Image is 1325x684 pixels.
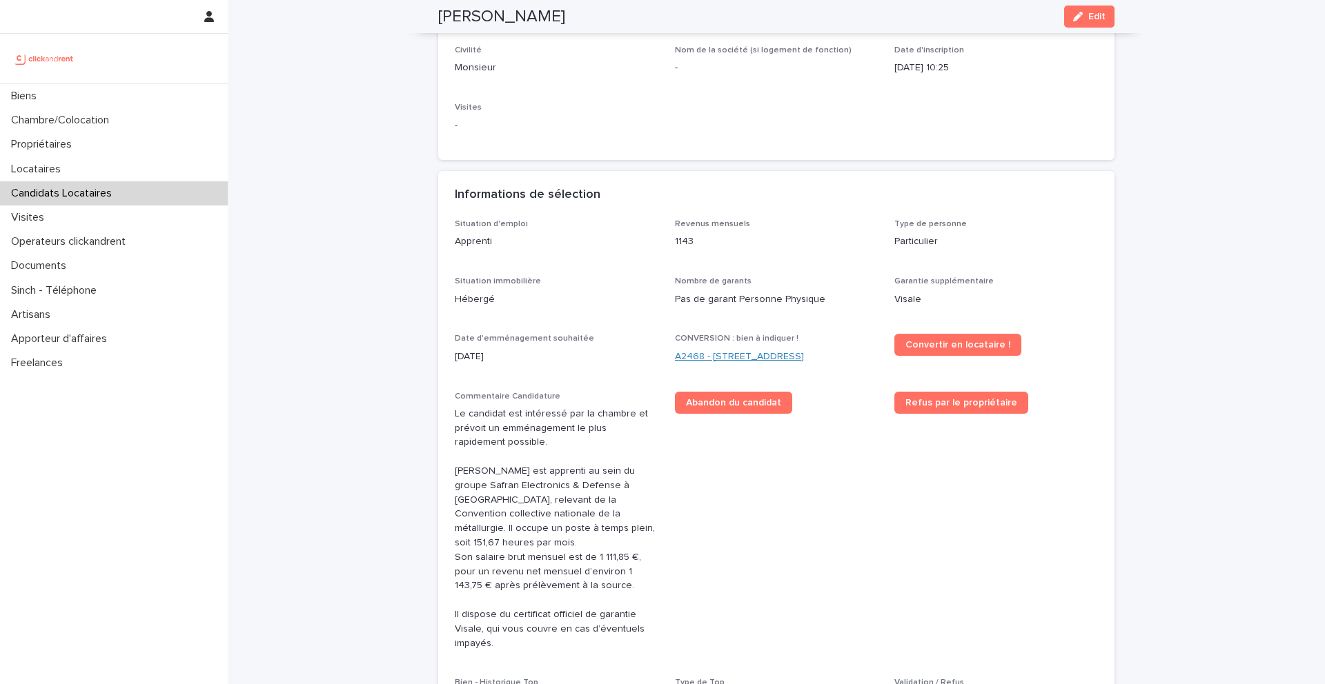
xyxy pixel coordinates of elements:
span: Type de personne [894,220,967,228]
p: - [675,61,879,75]
p: Biens [6,90,48,103]
span: CONVERSION : bien à indiquer ! [675,334,798,343]
a: Convertir en locataire ! [894,334,1021,356]
span: Convertir en locataire ! [905,340,1010,350]
span: Nombre de garants [675,277,752,285]
p: Documents [6,259,77,272]
img: UCB0brd3T0yccxBKYDjQ [11,45,78,72]
p: Propriétaires [6,138,83,151]
h2: Informations de sélection [455,188,600,203]
p: Operateurs clickandrent [6,235,137,248]
a: Refus par le propriétaire [894,392,1028,414]
span: Refus par le propriétaire [905,398,1017,408]
p: Candidats Locataires [6,187,123,200]
a: Abandon du candidat [675,392,792,414]
span: Visites [455,103,482,112]
p: Artisans [6,308,61,321]
p: Monsieur [455,61,658,75]
p: Chambre/Colocation [6,114,120,127]
p: Particulier [894,234,1098,249]
p: Sinch - Téléphone [6,284,108,297]
button: Edit [1064,6,1115,28]
span: Nom de la société (si logement de fonction) [675,46,852,54]
h2: [PERSON_NAME] [438,7,565,27]
span: Garantie supplémentaire [894,277,994,285]
p: [DATE] [455,350,658,364]
a: A2468 - [STREET_ADDRESS] [675,350,804,364]
p: - [455,119,658,133]
p: Hébergé [455,292,658,307]
span: Civilité [455,46,482,54]
p: [DATE] 10:25 [894,61,1098,75]
p: Le candidat est intéressé par la chambre et prévoit un emménagement le plus rapidement possible. ... [455,407,658,651]
span: Date d'emménagement souhaitée [455,334,594,343]
p: Apprenti [455,234,658,249]
p: Pas de garant Personne Physique [675,292,879,307]
span: Situation immobilière [455,277,541,285]
p: Locataires [6,163,72,176]
span: Abandon du candidat [686,398,781,408]
p: 1143 [675,234,879,249]
p: Visale [894,292,1098,307]
span: Commentaire Candidature [455,392,560,401]
p: Visites [6,211,55,224]
span: Revenus mensuels [675,220,750,228]
p: Freelances [6,356,74,370]
span: Situation d'emploi [455,220,528,228]
p: Apporteur d'affaires [6,332,118,345]
span: Edit [1088,12,1106,21]
span: Date d'inscription [894,46,964,54]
